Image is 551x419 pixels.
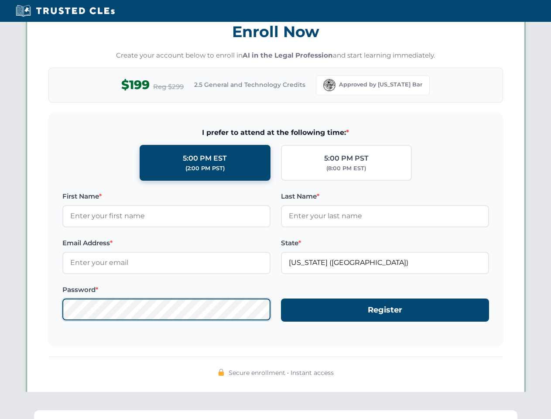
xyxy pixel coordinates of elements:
[62,238,270,248] label: Email Address
[281,191,489,202] label: Last Name
[121,75,150,95] span: $199
[194,80,305,89] span: 2.5 General and Technology Credits
[281,238,489,248] label: State
[323,79,335,91] img: Florida Bar
[62,191,270,202] label: First Name
[13,4,117,17] img: Trusted CLEs
[185,164,225,173] div: (2:00 PM PST)
[48,51,503,61] p: Create your account below to enroll in and start learning immediately.
[48,18,503,45] h3: Enroll Now
[62,252,270,274] input: Enter your email
[229,368,334,378] span: Secure enrollment • Instant access
[218,369,225,376] img: 🔒
[243,51,333,59] strong: AI in the Legal Profession
[281,205,489,227] input: Enter your last name
[62,205,270,227] input: Enter your first name
[324,153,369,164] div: 5:00 PM PST
[281,252,489,274] input: Florida (FL)
[62,285,270,295] label: Password
[339,80,422,89] span: Approved by [US_STATE] Bar
[281,299,489,322] button: Register
[153,82,184,92] span: Reg $299
[326,164,366,173] div: (8:00 PM EST)
[183,153,227,164] div: 5:00 PM EST
[62,127,489,138] span: I prefer to attend at the following time:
